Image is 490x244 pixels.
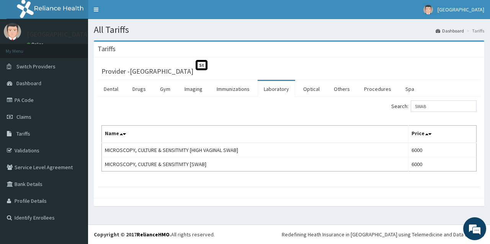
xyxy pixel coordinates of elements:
[102,143,408,157] td: MICROSCOPY, CULTURE & SENSITIVITY [HIGH VAGINAL SWAB]
[411,100,477,112] input: Search:
[40,43,129,53] div: Chat with us now
[423,5,433,15] img: User Image
[44,73,106,150] span: We're online!
[16,130,30,137] span: Tariffs
[408,143,477,157] td: 6000
[328,81,356,97] a: Others
[297,81,326,97] a: Optical
[408,126,477,143] th: Price
[98,81,124,97] a: Dental
[16,113,31,120] span: Claims
[282,231,484,238] div: Redefining Heath Insurance in [GEOGRAPHIC_DATA] using Telemedicine and Data Science!
[16,80,41,87] span: Dashboard
[4,23,21,40] img: User Image
[436,27,464,34] a: Dashboard
[137,231,170,238] a: RelianceHMO
[211,81,256,97] a: Immunizations
[438,6,484,13] span: [GEOGRAPHIC_DATA]
[126,81,152,97] a: Drugs
[154,81,176,97] a: Gym
[14,38,31,57] img: d_794563401_company_1708531726252_794563401
[126,4,144,22] div: Minimize live chat window
[27,31,90,38] p: [GEOGRAPHIC_DATA]
[408,157,477,171] td: 6000
[27,42,45,47] a: Online
[94,25,484,35] h1: All Tariffs
[88,225,490,244] footer: All rights reserved.
[196,60,207,70] span: St
[391,100,477,112] label: Search:
[178,81,209,97] a: Imaging
[358,81,397,97] a: Procedures
[94,231,171,238] strong: Copyright © 2017 .
[101,68,193,75] h3: Provider - [GEOGRAPHIC_DATA]
[102,157,408,171] td: MICROSCOPY, CULTURE & SENSITIVITY [SWAB]
[98,45,116,52] h3: Tariffs
[465,27,484,34] li: Tariffs
[399,81,420,97] a: Spa
[102,126,408,143] th: Name
[4,163,146,189] textarea: Type your message and hit 'Enter'
[16,63,56,70] span: Switch Providers
[258,81,295,97] a: Laboratory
